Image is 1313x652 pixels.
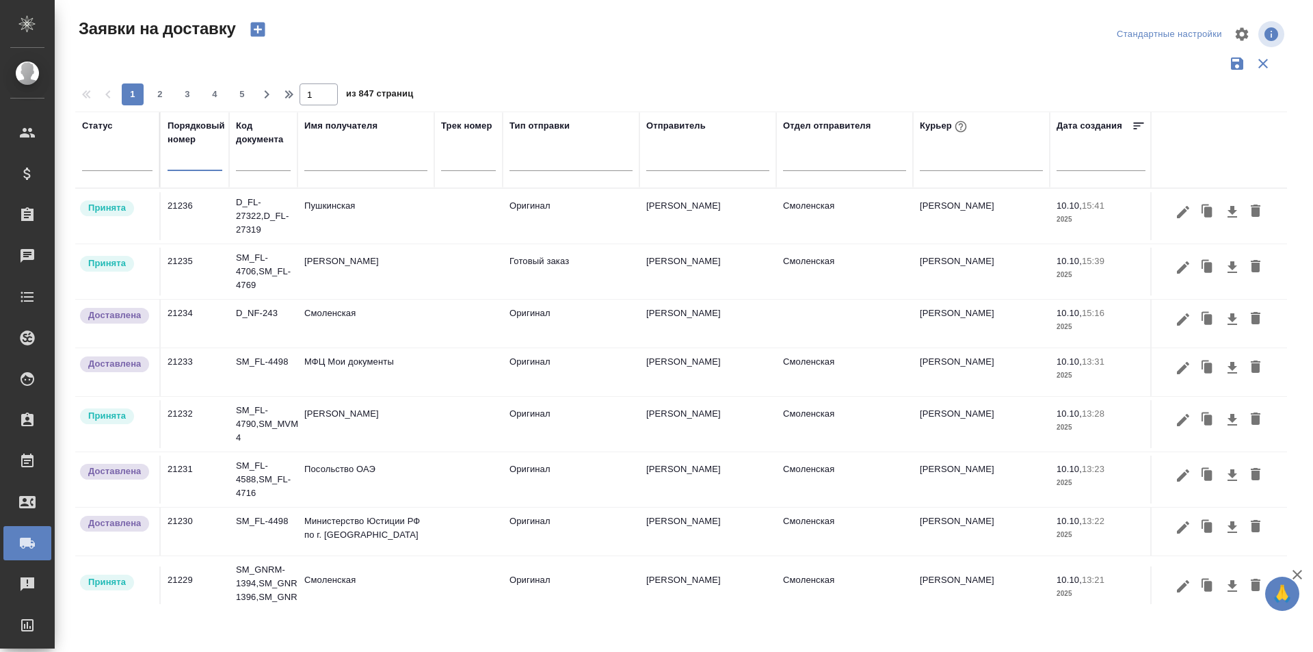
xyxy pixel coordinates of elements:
[1195,199,1221,225] button: Клонировать
[79,199,152,218] div: Курьер назначен
[1082,516,1104,526] p: 13:22
[1082,464,1104,474] p: 13:23
[1271,579,1294,608] span: 🙏
[1221,199,1244,225] button: Скачать
[1244,255,1267,281] button: Удалить
[1195,573,1221,599] button: Клонировать
[1057,369,1145,382] p: 2025
[1244,355,1267,381] button: Удалить
[161,456,229,504] td: 21231
[503,248,639,296] td: Готовый заказ
[913,508,1050,556] td: [PERSON_NAME]
[236,119,291,146] div: Код документа
[88,575,126,589] p: Принята
[1171,355,1195,381] button: Редактировать
[1057,308,1082,318] p: 10.10,
[229,556,297,625] td: SM_GNRM-1394,SM_GNRM-1396,SM_GNRM-1397
[1057,587,1145,601] p: 2025
[776,566,913,614] td: Смоленская
[1057,528,1145,542] p: 2025
[1171,307,1195,332] button: Редактировать
[149,88,171,101] span: 2
[1057,320,1145,334] p: 2025
[1265,577,1299,611] button: 🙏
[297,400,434,448] td: [PERSON_NAME]
[776,192,913,240] td: Смоленская
[1244,307,1267,332] button: Удалить
[75,18,236,40] span: Заявки на доставку
[783,119,871,133] div: Отдел отправителя
[913,566,1050,614] td: [PERSON_NAME]
[503,300,639,348] td: Оригинал
[503,456,639,504] td: Оригинал
[1057,476,1145,490] p: 2025
[776,508,913,556] td: Смоленская
[1244,407,1267,433] button: Удалить
[1057,356,1082,367] p: 10.10,
[776,348,913,396] td: Смоленская
[1221,514,1244,540] button: Скачать
[1057,268,1145,282] p: 2025
[168,119,225,146] div: Порядковый номер
[1057,408,1082,419] p: 10.10,
[1057,119,1122,133] div: Дата создания
[79,255,152,273] div: Курьер назначен
[229,300,297,348] td: D_NF-243
[229,397,297,452] td: SM_FL-4790,SM_MVMED-4
[1057,575,1082,585] p: 10.10,
[1082,200,1104,211] p: 15:41
[1171,462,1195,488] button: Редактировать
[304,119,377,133] div: Имя получателя
[161,348,229,396] td: 21233
[1082,575,1104,585] p: 13:21
[1113,24,1225,45] div: split button
[1221,355,1244,381] button: Скачать
[161,400,229,448] td: 21232
[297,300,434,348] td: Смоленская
[913,456,1050,504] td: [PERSON_NAME]
[297,192,434,240] td: Пушкинская
[1195,255,1221,281] button: Клонировать
[79,573,152,592] div: Курьер назначен
[79,355,152,374] div: Документы доставлены, фактическая дата доставки проставиться автоматически
[503,400,639,448] td: Оригинал
[229,452,297,507] td: SM_FL-4588,SM_FL-4716
[297,566,434,614] td: Смоленская
[88,309,141,322] p: Доставлена
[229,508,297,556] td: SM_FL-4498
[229,348,297,396] td: SM_FL-4498
[1057,213,1145,226] p: 2025
[204,88,226,101] span: 4
[88,201,126,215] p: Принята
[776,248,913,296] td: Смоленская
[88,409,126,423] p: Принята
[346,86,413,105] span: из 847 страниц
[1171,199,1195,225] button: Редактировать
[1057,421,1145,434] p: 2025
[639,248,776,296] td: [PERSON_NAME]
[241,18,274,41] button: Создать
[503,566,639,614] td: Оригинал
[441,119,492,133] div: Трек номер
[176,83,198,105] button: 3
[1057,200,1082,211] p: 10.10,
[1057,464,1082,474] p: 10.10,
[79,307,152,325] div: Документы доставлены, фактическая дата доставки проставиться автоматически
[1057,256,1082,266] p: 10.10,
[176,88,198,101] span: 3
[79,407,152,426] div: Курьер назначен
[79,462,152,481] div: Документы доставлены, фактическая дата доставки проставиться автоматически
[639,566,776,614] td: [PERSON_NAME]
[1171,573,1195,599] button: Редактировать
[204,83,226,105] button: 4
[88,465,141,478] p: Доставлена
[1244,462,1267,488] button: Удалить
[1250,51,1276,77] button: Сбросить фильтры
[913,348,1050,396] td: [PERSON_NAME]
[79,514,152,533] div: Документы доставлены, фактическая дата доставки проставиться автоматически
[1221,255,1244,281] button: Скачать
[1171,407,1195,433] button: Редактировать
[1195,407,1221,433] button: Клонировать
[1221,462,1244,488] button: Скачать
[920,118,970,135] div: Курьер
